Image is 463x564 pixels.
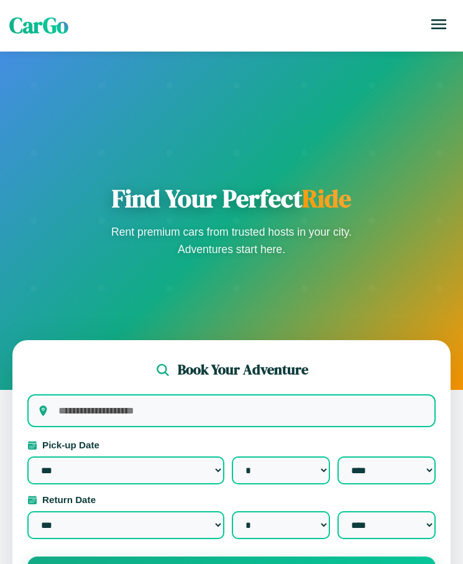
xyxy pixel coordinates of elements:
span: CarGo [9,11,68,40]
h1: Find Your Perfect [108,183,356,213]
label: Return Date [27,494,436,505]
span: Ride [302,182,351,215]
h2: Book Your Adventure [178,360,308,379]
p: Rent premium cars from trusted hosts in your city. Adventures start here. [108,223,356,258]
label: Pick-up Date [27,440,436,450]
